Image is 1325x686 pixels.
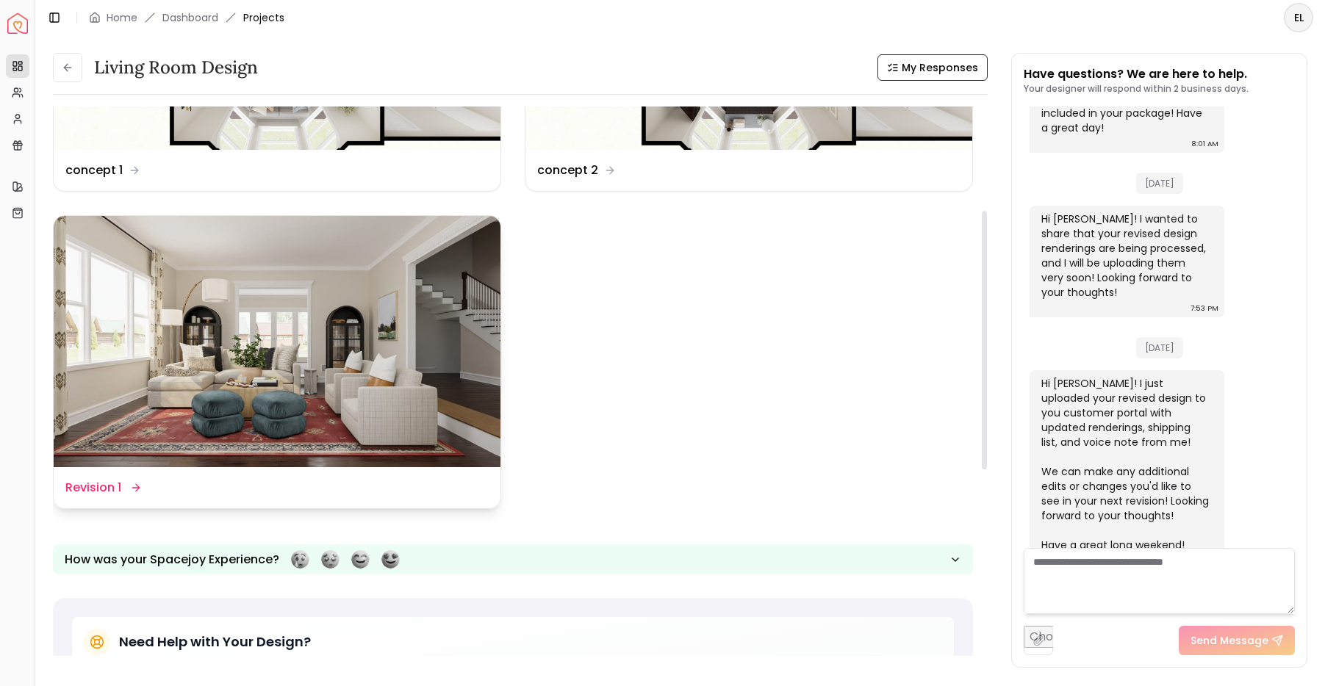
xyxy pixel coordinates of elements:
[537,162,598,179] dd: concept 2
[53,544,973,574] button: How was your Spacejoy Experience?Feeling terribleFeeling badFeeling goodFeeling awesome
[1024,65,1249,83] p: Have questions? We are here to help.
[107,10,137,25] a: Home
[243,10,284,25] span: Projects
[1284,3,1313,32] button: EL
[94,56,258,79] h3: Living Room design
[1191,301,1218,316] div: 7:53 PM
[1136,173,1183,194] span: [DATE]
[65,551,279,568] p: How was your Spacejoy Experience?
[1191,137,1218,151] div: 8:01 AM
[1136,337,1183,358] span: [DATE]
[7,13,28,34] img: Spacejoy Logo
[1041,212,1210,300] div: Hi [PERSON_NAME]! I wanted to share that your revised design renderings are being processed, and ...
[65,162,123,179] dd: concept 1
[54,216,500,467] img: Revision 1
[1041,376,1210,552] div: Hi [PERSON_NAME]! I just uploaded your revised design to you customer portal with updated renderi...
[89,10,284,25] nav: breadcrumb
[902,60,978,75] span: My Responses
[1285,4,1312,31] span: EL
[53,215,501,509] a: Revision 1Revision 1
[1024,83,1249,95] p: Your designer will respond within 2 business days.
[119,632,311,652] h5: Need Help with Your Design?
[7,13,28,34] a: Spacejoy
[877,54,988,81] button: My Responses
[162,10,218,25] a: Dashboard
[65,479,121,497] dd: Revision 1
